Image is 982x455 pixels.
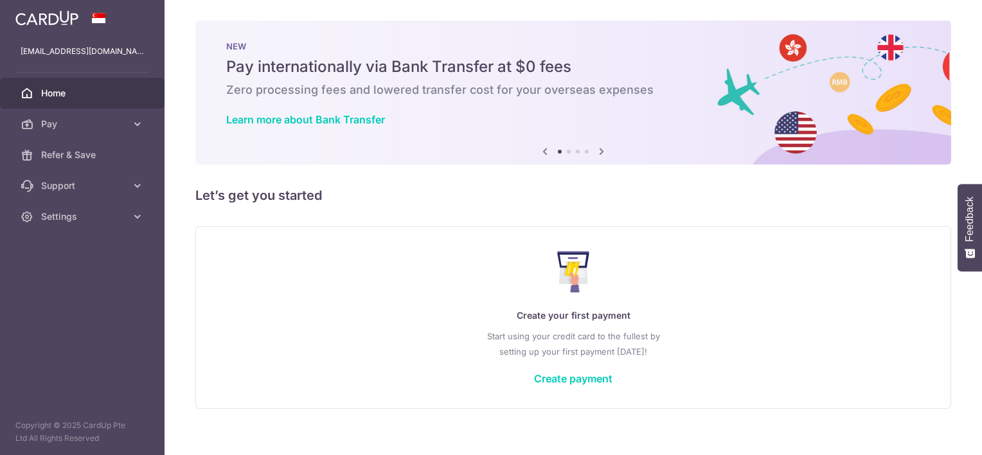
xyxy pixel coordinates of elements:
[958,184,982,271] button: Feedback - Show survey
[226,57,920,77] h5: Pay internationally via Bank Transfer at $0 fees
[41,87,126,100] span: Home
[41,179,126,192] span: Support
[195,185,951,206] h5: Let’s get you started
[15,10,78,26] img: CardUp
[534,372,612,385] a: Create payment
[964,197,976,242] span: Feedback
[195,21,951,165] img: Bank transfer banner
[226,82,920,98] h6: Zero processing fees and lowered transfer cost for your overseas expenses
[226,41,920,51] p: NEW
[21,45,144,58] p: [EMAIL_ADDRESS][DOMAIN_NAME]
[41,148,126,161] span: Refer & Save
[41,118,126,130] span: Pay
[222,328,925,359] p: Start using your credit card to the fullest by setting up your first payment [DATE]!
[41,210,126,223] span: Settings
[226,113,385,126] a: Learn more about Bank Transfer
[222,308,925,323] p: Create your first payment
[557,251,590,292] img: Make Payment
